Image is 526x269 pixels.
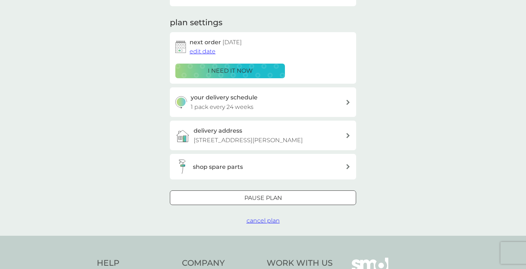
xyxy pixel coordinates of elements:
[190,47,216,56] button: edit date
[194,136,303,145] p: [STREET_ADDRESS][PERSON_NAME]
[222,39,242,46] span: [DATE]
[247,216,280,226] button: cancel plan
[170,190,356,205] button: Pause plan
[175,64,285,78] button: i need it now
[208,66,253,76] p: i need it now
[191,93,258,102] h3: your delivery schedule
[170,121,356,150] a: delivery address[STREET_ADDRESS][PERSON_NAME]
[193,162,243,172] h3: shop spare parts
[182,258,260,269] h4: Company
[170,87,356,117] button: your delivery schedule1 pack every 24 weeks
[194,126,242,136] h3: delivery address
[244,193,282,203] p: Pause plan
[97,258,175,269] h4: Help
[267,258,333,269] h4: Work With Us
[191,102,254,112] p: 1 pack every 24 weeks
[170,17,222,29] h2: plan settings
[247,217,280,224] span: cancel plan
[190,48,216,55] span: edit date
[170,154,356,179] button: shop spare parts
[190,38,242,47] h2: next order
